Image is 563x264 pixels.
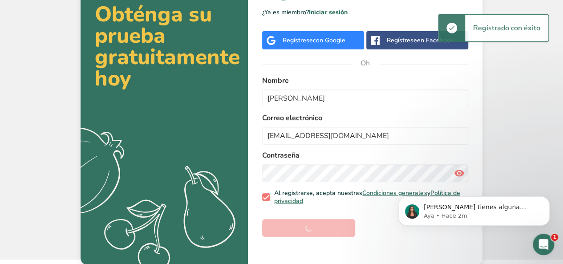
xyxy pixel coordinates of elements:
[387,36,417,45] font: Regístrese
[283,36,313,45] font: Regístrese
[309,8,348,16] a: Iniciar sesión
[417,36,454,45] font: en Facebook
[95,64,131,93] font: hoy
[553,234,556,240] font: 1
[362,189,427,197] a: Condiciones generales
[313,36,345,45] font: con Google
[274,189,362,197] font: Al registrarse, acepta nuestras
[262,89,468,107] input: Juan Pérez
[95,21,240,72] font: prueba gratuitamente
[262,76,289,85] font: Nombre
[385,178,563,240] iframe: Mensaje de notificaciones del intercomunicador
[262,113,322,123] font: Correo electrónico
[262,8,309,16] font: ¿Ya es miembro?
[274,189,460,205] a: Política de privacidad
[360,58,370,68] font: Oh
[262,150,300,160] font: Contraseña
[473,23,540,33] font: Registrado con éxito
[262,127,468,145] input: correo electrónico@ejemplo.com
[533,234,554,255] iframe: Chat en vivo de Intercom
